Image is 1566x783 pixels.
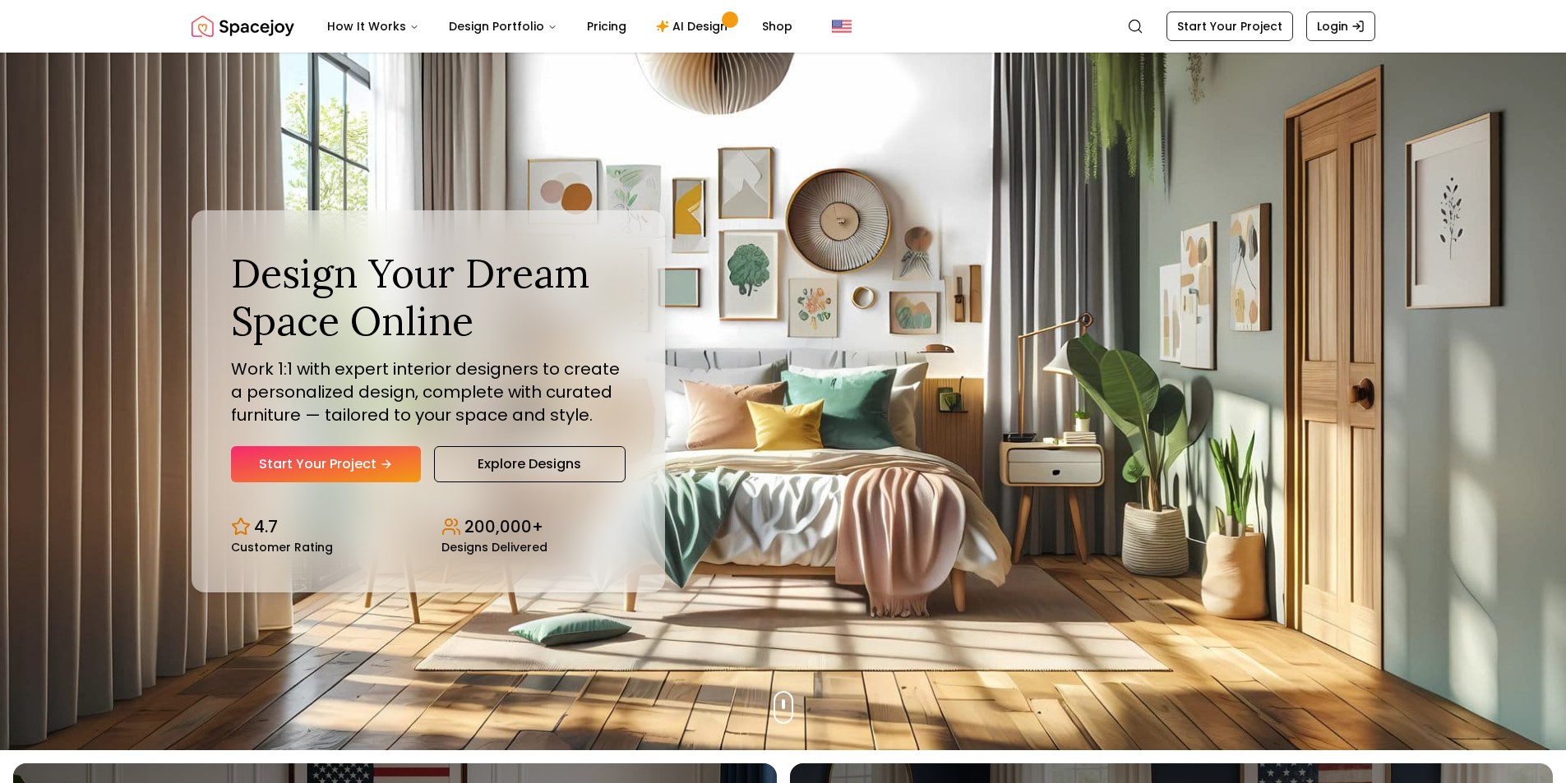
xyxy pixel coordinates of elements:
[1166,12,1293,41] a: Start Your Project
[314,10,806,43] nav: Main
[832,16,852,36] img: United States
[434,446,626,482] a: Explore Designs
[1306,12,1375,41] a: Login
[314,10,432,43] button: How It Works
[231,250,626,344] h1: Design Your Dream Space Online
[574,10,640,43] a: Pricing
[192,10,294,43] img: Spacejoy Logo
[749,10,806,43] a: Shop
[254,515,278,538] p: 4.7
[464,515,543,538] p: 200,000+
[231,357,626,426] p: Work 1:1 with expert interior designers to create a personalized design, complete with curated fu...
[441,541,547,553] small: Designs Delivered
[231,502,626,553] div: Design stats
[231,446,421,482] a: Start Your Project
[643,10,746,43] a: AI Design
[192,10,294,43] a: Spacejoy
[231,541,333,553] small: Customer Rating
[436,10,571,43] button: Design Portfolio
